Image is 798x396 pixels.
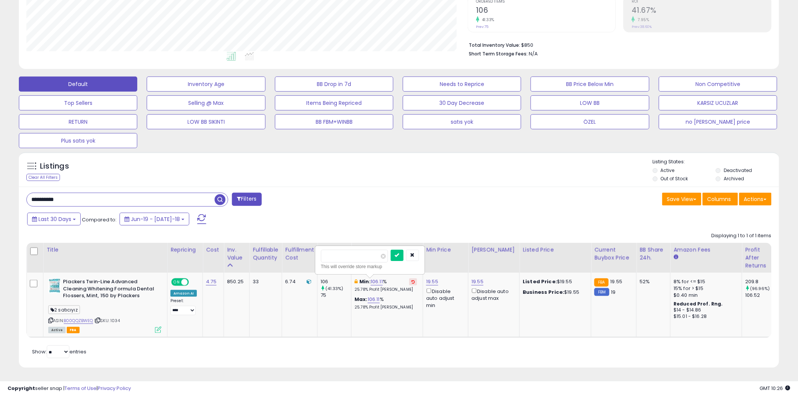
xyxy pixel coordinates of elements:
[611,289,616,296] span: 19
[40,161,69,172] h5: Listings
[48,327,66,333] span: All listings currently available for purchase on Amazon
[611,278,623,285] span: 19.55
[750,285,770,292] small: (96.96%)
[635,17,649,23] small: 7.95%
[321,278,351,285] div: 106
[531,77,649,92] button: BB Price Below Min
[674,307,736,313] div: $14 - $14.86
[354,296,417,310] div: %
[131,215,180,223] span: Jun-19 - [DATE]-18
[640,278,664,285] div: 52%
[523,278,585,285] div: $19.55
[760,385,790,392] span: 2025-08-18 10:26 GMT
[64,318,93,324] a: B00QQZBWEQ
[38,215,71,223] span: Last 30 Days
[120,213,189,226] button: Jun-19 - [DATE]-18
[661,175,688,182] label: Out of Stock
[674,301,723,307] b: Reduced Prof. Rng.
[147,95,265,111] button: Selling @ Max
[253,246,279,262] div: Fulfillable Quantity
[19,133,137,148] button: Plus satıs yok
[745,278,776,285] div: 209.8
[674,285,736,292] div: 15% for > $15
[739,193,772,206] button: Actions
[594,246,633,262] div: Current Buybox Price
[476,6,615,16] h2: 106
[674,278,736,285] div: 8% for <= $15
[8,385,35,392] strong: Copyright
[523,289,585,296] div: $19.55
[321,263,419,270] div: This will override store markup
[703,193,738,206] button: Columns
[64,385,97,392] a: Terms of Use
[724,175,744,182] label: Archived
[206,278,216,285] a: 4.75
[712,232,772,239] div: Displaying 1 to 1 of 1 items
[253,278,276,285] div: 33
[48,278,61,293] img: 41jijfHK9IL._SL40_.jpg
[469,40,766,49] li: $850
[27,213,81,226] button: Last 30 Days
[354,296,368,303] b: Max:
[232,193,261,206] button: Filters
[674,292,736,299] div: $0.40 min
[674,313,736,320] div: $15.01 - $16.28
[285,246,314,262] div: Fulfillment Cost
[26,174,60,181] div: Clear All Filters
[206,246,221,254] div: Cost
[659,95,777,111] button: KARSIZ UCUZLAR
[707,195,731,203] span: Columns
[403,95,521,111] button: 30 Day Decrease
[19,77,137,92] button: Default
[674,254,678,261] small: Amazon Fees.
[674,246,739,254] div: Amazon Fees
[426,287,462,309] div: Disable auto adjust min
[32,348,86,355] span: Show: entries
[632,6,771,16] h2: 41.67%
[63,278,155,301] b: Plackers Twin-Line Advanced Cleaning Whitening Formula Dental Flossers, Mint, 150 by Plackers
[285,278,312,285] div: 6.74
[188,279,200,285] span: OFF
[594,288,609,296] small: FBM
[403,114,521,129] button: satıs yok
[476,25,488,29] small: Prev: 75
[98,385,131,392] a: Privacy Policy
[325,285,343,292] small: (41.33%)
[227,278,244,285] div: 850.25
[368,296,380,303] a: 106.11
[426,246,465,254] div: Min Price
[147,77,265,92] button: Inventory Age
[523,246,588,254] div: Listed Price
[531,114,649,129] button: ÖZEL
[403,77,521,92] button: Needs to Reprice
[471,278,483,285] a: 19.55
[8,385,131,392] div: seller snap | |
[275,95,393,111] button: Items Being Repriced
[227,246,246,262] div: Inv. value
[48,305,80,314] span: 2 satıcıyız
[479,17,494,23] small: 41.33%
[469,51,528,57] b: Short Term Storage Fees:
[594,278,608,287] small: FBA
[82,216,117,223] span: Compared to:
[354,287,417,292] p: 25.78% Profit [PERSON_NAME]
[67,327,80,333] span: FBA
[745,292,776,299] div: 106.52
[662,193,701,206] button: Save View
[170,298,197,315] div: Preset:
[471,246,516,254] div: [PERSON_NAME]
[659,77,777,92] button: Non Competitive
[19,95,137,111] button: Top Sellers
[469,42,520,48] b: Total Inventory Value:
[661,167,675,173] label: Active
[94,318,120,324] span: | SKU: 1034
[426,278,438,285] a: 19.55
[632,25,652,29] small: Prev: 38.60%
[46,246,164,254] div: Title
[170,246,199,254] div: Repricing
[529,50,538,57] span: N/A
[275,77,393,92] button: BB Drop in 7d
[745,246,773,270] div: Profit After Returns
[172,279,181,285] span: ON
[275,114,393,129] button: BB FBM+WINBB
